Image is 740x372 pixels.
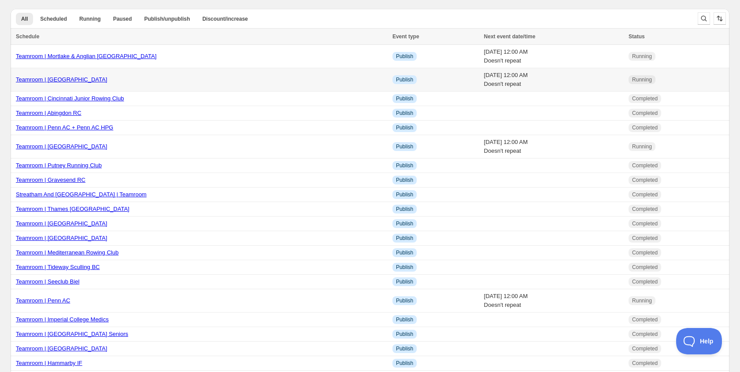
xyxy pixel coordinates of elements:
[16,206,129,212] a: Teamroom | Thames [GEOGRAPHIC_DATA]
[396,95,413,102] span: Publish
[16,162,102,169] a: Teamroom | Putney Running Club
[16,331,128,337] a: Teamroom | [GEOGRAPHIC_DATA] Seniors
[396,316,413,323] span: Publish
[632,220,658,227] span: Completed
[396,76,413,83] span: Publish
[16,53,156,59] a: Teamroom | Mortlake & Anglian [GEOGRAPHIC_DATA]
[481,135,626,158] td: [DATE] 12:00 AM Doesn't repeat
[632,191,658,198] span: Completed
[396,124,413,131] span: Publish
[632,331,658,338] span: Completed
[16,249,118,256] a: Teamroom | Mediterranean Rowing Club
[632,206,658,213] span: Completed
[632,249,658,256] span: Completed
[16,345,107,352] a: Teamroom | [GEOGRAPHIC_DATA]
[396,345,413,352] span: Publish
[396,191,413,198] span: Publish
[632,177,658,184] span: Completed
[632,53,652,60] span: Running
[40,15,67,22] span: Scheduled
[632,316,658,323] span: Completed
[396,162,413,169] span: Publish
[632,124,658,131] span: Completed
[16,95,124,102] a: Teamroom | Cincinnati Junior Rowing Club
[632,95,658,102] span: Completed
[629,33,645,40] span: Status
[396,53,413,60] span: Publish
[16,278,79,285] a: Teamroom | Seeclub Biel
[16,143,107,150] a: Teamroom | [GEOGRAPHIC_DATA]
[16,177,85,183] a: Teamroom | Gravesend RC
[202,15,248,22] span: Discount/increase
[484,33,536,40] span: Next event date/time
[632,235,658,242] span: Completed
[396,143,413,150] span: Publish
[79,15,101,22] span: Running
[113,15,132,22] span: Paused
[481,289,626,313] td: [DATE] 12:00 AM Doesn't repeat
[16,110,81,116] a: Teamroom | Abingdon RC
[16,220,107,227] a: Teamroom | [GEOGRAPHIC_DATA]
[16,360,82,366] a: Teamroom | Hammarby IF
[632,162,658,169] span: Completed
[396,206,413,213] span: Publish
[481,68,626,92] td: [DATE] 12:00 AM Doesn't repeat
[16,124,113,131] a: Teamroom | Penn AC + Penn AC HPG
[396,264,413,271] span: Publish
[676,328,722,354] iframe: Toggle Customer Support
[698,12,710,25] button: Search and filter results
[396,249,413,256] span: Publish
[396,220,413,227] span: Publish
[714,12,726,25] button: Sort the results
[481,45,626,68] td: [DATE] 12:00 AM Doesn't repeat
[392,33,419,40] span: Event type
[396,360,413,367] span: Publish
[16,316,109,323] a: Teamroom | Imperial College Medics
[16,76,107,83] a: Teamroom | [GEOGRAPHIC_DATA]
[632,76,652,83] span: Running
[632,278,658,285] span: Completed
[16,235,107,241] a: Teamroom | [GEOGRAPHIC_DATA]
[16,191,147,198] a: Streatham And [GEOGRAPHIC_DATA] | Teamroom
[632,345,658,352] span: Completed
[16,264,100,270] a: Teamroom | Tideway Sculling BC
[396,110,413,117] span: Publish
[632,297,652,304] span: Running
[396,177,413,184] span: Publish
[632,360,658,367] span: Completed
[21,15,28,22] span: All
[632,110,658,117] span: Completed
[144,15,190,22] span: Publish/unpublish
[396,235,413,242] span: Publish
[396,278,413,285] span: Publish
[16,33,39,40] span: Schedule
[16,297,70,304] a: Teamroom | Penn AC
[632,264,658,271] span: Completed
[396,297,413,304] span: Publish
[632,143,652,150] span: Running
[396,331,413,338] span: Publish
